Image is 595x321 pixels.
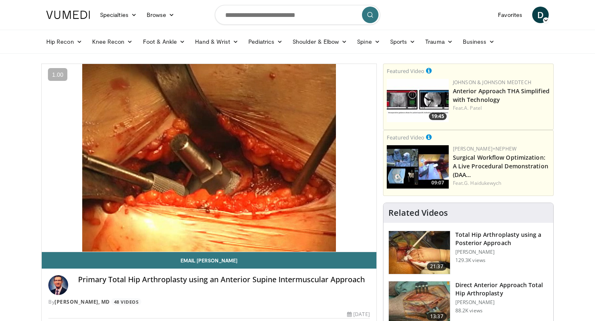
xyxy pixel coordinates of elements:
span: 13:37 [427,312,447,321]
a: Hip Recon [41,33,87,50]
a: Specialties [95,7,142,23]
p: [PERSON_NAME] [455,249,548,255]
h3: Total Hip Arthroplasty using a Posterior Approach [455,231,548,247]
img: VuMedi Logo [46,11,90,19]
span: 09:07 [429,179,447,186]
a: Trauma [420,33,458,50]
a: Foot & Ankle [138,33,190,50]
div: Feat. [453,179,550,187]
a: Browse [142,7,180,23]
img: 06bb1c17-1231-4454-8f12-6191b0b3b81a.150x105_q85_crop-smart_upscale.jpg [387,79,449,122]
a: Shoulder & Elbow [288,33,352,50]
div: Feat. [453,104,550,112]
a: Anterior Approach THA Simplified with Technology [453,87,550,104]
p: [PERSON_NAME] [455,299,548,306]
a: Sports [385,33,421,50]
a: Surgical Workflow Optimization: A Live Procedural Demonstration (DAA… [453,153,548,179]
span: 19:45 [429,113,447,120]
img: 286987_0000_1.png.150x105_q85_crop-smart_upscale.jpg [389,231,450,274]
a: Knee Recon [87,33,138,50]
a: [PERSON_NAME]+Nephew [453,145,516,152]
p: 129.3K views [455,257,486,264]
a: Spine [352,33,385,50]
div: [DATE] [347,311,369,318]
a: Pediatrics [243,33,288,50]
a: [PERSON_NAME], MD [55,298,110,305]
input: Search topics, interventions [215,5,380,25]
a: 48 Videos [111,298,141,305]
a: Email [PERSON_NAME] [42,252,376,269]
a: 09:07 [387,145,449,189]
a: A. Patel [464,104,482,111]
img: bcfc90b5-8c69-4b20-afee-af4c0acaf118.150x105_q85_crop-smart_upscale.jpg [387,145,449,189]
a: Business [458,33,500,50]
h4: Related Videos [388,208,448,218]
video-js: Video Player [42,64,376,252]
div: By [48,298,370,306]
a: Hand & Wrist [190,33,243,50]
a: Johnson & Johnson MedTech [453,79,531,86]
a: 21:37 Total Hip Arthroplasty using a Posterior Approach [PERSON_NAME] 129.3K views [388,231,548,274]
a: Favorites [493,7,527,23]
a: 19:45 [387,79,449,122]
a: D [532,7,549,23]
h3: Direct Anterior Approach Total Hip Arthroplasty [455,281,548,297]
small: Featured Video [387,67,424,75]
a: G. Haidukewych [464,179,501,186]
p: 88.2K views [455,307,483,314]
img: Avatar [48,275,68,295]
small: Featured Video [387,134,424,141]
span: 21:37 [427,262,447,271]
h4: Primary Total Hip Arthroplasty using an Anterior Supine Intermuscular Approach [78,275,370,284]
